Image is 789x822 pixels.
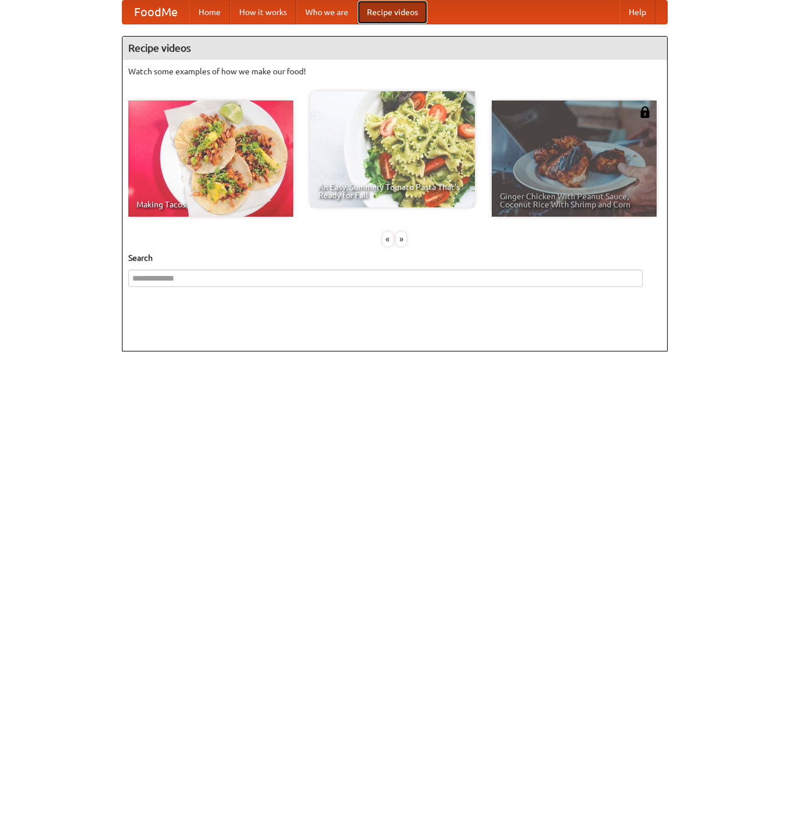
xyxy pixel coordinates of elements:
div: » [396,232,406,246]
a: How it works [230,1,296,24]
a: Home [189,1,230,24]
a: An Easy, Summery Tomato Pasta That's Ready for Fall [310,91,475,207]
a: Recipe videos [358,1,427,24]
span: An Easy, Summery Tomato Pasta That's Ready for Fall [318,183,467,199]
h5: Search [128,252,661,264]
h4: Recipe videos [123,37,667,60]
img: 483408.png [639,106,651,118]
a: Who we are [296,1,358,24]
a: Help [619,1,655,24]
span: Making Tacos [136,200,285,209]
p: Watch some examples of how we make our food! [128,66,661,77]
div: « [383,232,393,246]
a: Making Tacos [128,100,293,217]
a: FoodMe [123,1,189,24]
